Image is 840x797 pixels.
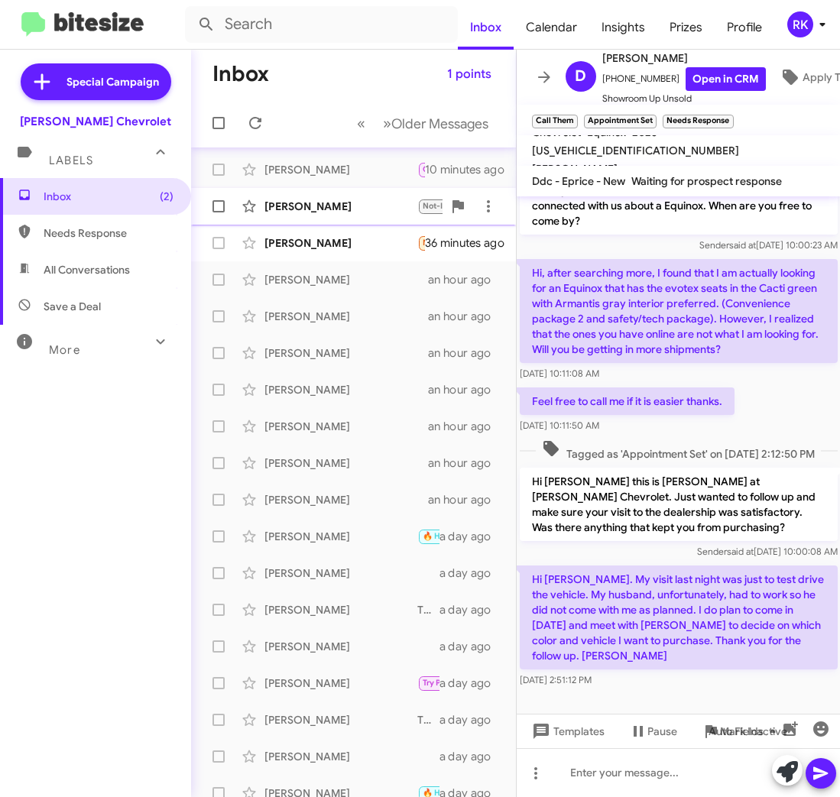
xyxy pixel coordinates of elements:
[520,468,838,541] p: Hi [PERSON_NAME] this is [PERSON_NAME] at [PERSON_NAME] Chevrolet. Just wanted to follow up and m...
[602,67,766,91] span: [PHONE_NUMBER]
[663,115,733,128] small: Needs Response
[631,174,782,188] span: Waiting for prospect response
[417,565,439,581] div: Oh ok, the aggressive offers are all lease offers.
[584,115,657,128] small: Appointment Set
[425,235,517,251] div: 36 minutes ago
[423,201,482,211] span: Not-Interested
[439,749,504,764] div: a day ago
[728,239,755,251] span: said at
[532,115,578,128] small: Call Them
[264,529,417,544] div: [PERSON_NAME]
[726,546,753,557] span: said at
[602,49,766,67] span: [PERSON_NAME]
[44,189,174,204] span: Inbox
[423,164,462,174] span: Call Them
[428,272,503,287] div: an hour ago
[575,64,586,89] span: D
[264,235,417,251] div: [PERSON_NAME]
[686,67,766,91] a: Open in CRM
[417,639,439,654] div: Hi [PERSON_NAME], we just received a big shipment of Equinox EV's if interested, let us know!
[439,565,504,581] div: a day ago
[458,5,514,50] a: Inbox
[428,455,503,471] div: an hour ago
[602,91,766,106] span: Showroom Up Unsold
[699,239,837,251] span: Sender [DATE] 10:00:23 AM
[349,108,498,139] nav: Page navigation example
[439,676,504,691] div: a day ago
[417,309,428,324] div: That's great to hear! Let's schedule a time for you to bring the Challenger in so we can appraise...
[514,5,589,50] a: Calendar
[428,382,503,397] div: an hour ago
[391,115,488,132] span: Older Messages
[44,299,101,314] span: Save a Deal
[374,108,498,139] button: Next
[348,108,375,139] button: Previous
[423,678,467,688] span: Try Pausing
[696,546,837,557] span: Sender [DATE] 10:00:08 AM
[520,674,592,685] span: [DATE] 2:51:12 PM
[439,712,504,727] div: a day ago
[264,749,417,764] div: [PERSON_NAME]
[264,492,417,507] div: [PERSON_NAME]
[417,234,425,251] div: Will do, great truck
[417,712,439,727] div: That makes 2 of us! What can I do to help?
[264,345,417,361] div: [PERSON_NAME]
[647,718,677,745] span: Pause
[417,602,439,617] div: Thanks — we’re interested in buying your Corvette. Would you like to schedule a free appraisal ap...
[44,225,174,241] span: Needs Response
[264,382,417,397] div: [PERSON_NAME]
[435,60,504,88] button: 1 points
[417,749,439,764] div: Hi [PERSON_NAME], just wanted to thank you again for the opportunity to assist with the new truck...
[520,161,838,235] p: Hi [PERSON_NAME] this is [PERSON_NAME], General Sales Manager at [PERSON_NAME] Chevrolet. I saw y...
[617,718,689,745] button: Pause
[20,114,171,129] div: [PERSON_NAME] Chevrolet
[49,154,93,167] span: Labels
[529,718,605,745] span: Templates
[264,272,417,287] div: [PERSON_NAME]
[264,199,417,214] div: [PERSON_NAME]
[536,439,821,462] span: Tagged as 'Appointment Set' on [DATE] 2:12:50 PM
[715,5,774,50] a: Profile
[417,527,439,545] div: You too thank you
[447,60,491,88] span: 1 points
[532,162,618,176] span: [PERSON_NAME]
[264,419,417,434] div: [PERSON_NAME]
[532,174,625,188] span: Ddc - Eprice - New
[66,74,159,89] span: Special Campaign
[532,144,739,157] span: [US_VEHICLE_IDENTIFICATION_NUMBER]
[44,262,130,277] span: All Conversations
[212,62,269,86] h1: Inbox
[417,674,439,692] div: Hi [PERSON_NAME], following up to see if you were able to find the [US_STATE] you were looking fo...
[264,162,417,177] div: [PERSON_NAME]
[423,238,488,248] span: Needs Response
[428,492,503,507] div: an hour ago
[520,387,735,415] p: Feel free to call me if it is easier thanks.
[264,309,417,324] div: [PERSON_NAME]
[417,382,428,397] div: Would love to! Can you tell me the exact mileage and what kind of condition is it in? Tires? Body...
[417,419,428,434] div: Sounds good. What bank are you making payments to?
[657,5,715,50] a: Prizes
[787,11,813,37] div: RK
[264,712,417,727] div: [PERSON_NAME]
[589,5,657,50] span: Insights
[417,455,428,471] div: Very happy to hear it. Did you want to send us some info on your car and see if we can offer some...
[185,6,458,43] input: Search
[439,529,504,544] div: a day ago
[428,345,503,361] div: an hour ago
[264,639,417,654] div: [PERSON_NAME]
[264,455,417,471] div: [PERSON_NAME]
[428,419,503,434] div: an hour ago
[264,676,417,691] div: [PERSON_NAME]
[520,259,838,363] p: Hi, after searching more, I found that I am actually looking for an Equinox that has the evotex s...
[49,343,80,357] span: More
[264,602,417,617] div: [PERSON_NAME]
[417,272,428,287] div: When would you like me to follow up?
[160,189,174,204] span: (2)
[520,420,599,431] span: [DATE] 10:11:50 AM
[417,197,443,215] div: Used to have free services like that
[774,11,823,37] button: RK
[423,531,449,541] span: 🔥 Hot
